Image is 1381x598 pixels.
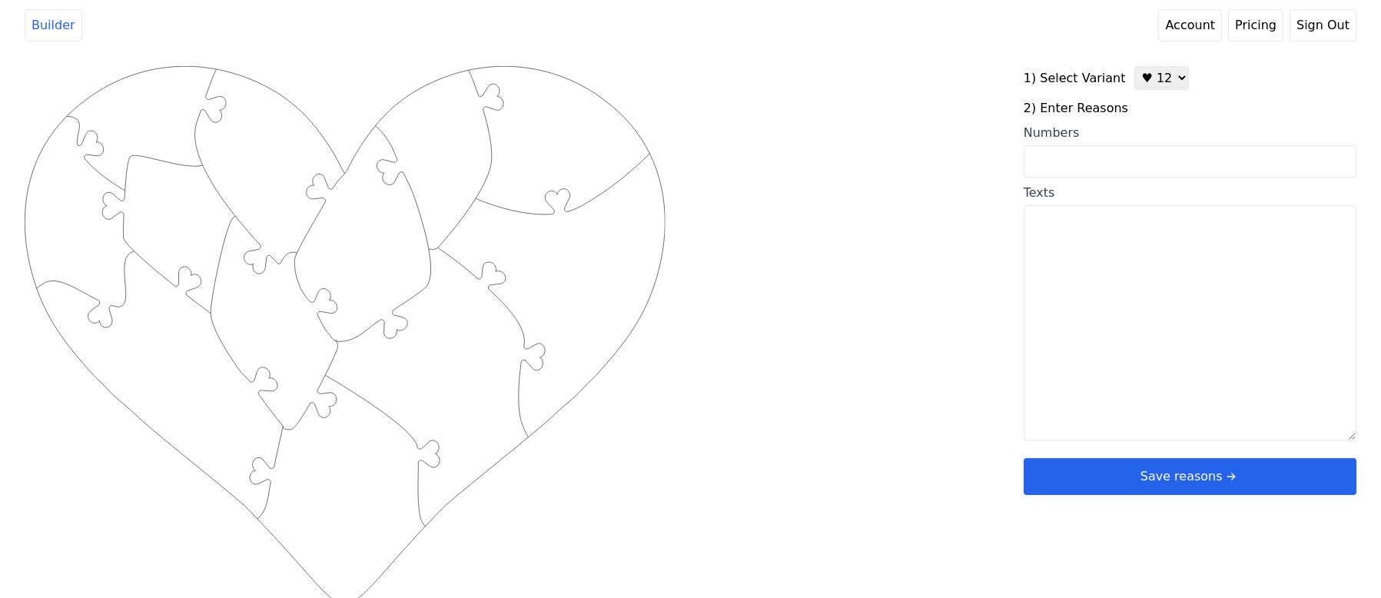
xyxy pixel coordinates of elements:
div: Numbers [1024,124,1356,142]
div: Texts [1024,184,1356,202]
svg: arrow right short [1223,468,1240,485]
button: Sign Out [1290,9,1356,42]
textarea: Texts [1024,205,1356,440]
input: Numbers [1024,145,1356,178]
a: Builder [25,9,82,42]
a: Account [1158,9,1222,42]
label: 1) Select Variant [1024,69,1126,88]
button: Save reasonsarrow right short [1024,458,1356,495]
label: 2) Enter Reasons [1024,99,1356,118]
a: Pricing [1228,9,1283,42]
